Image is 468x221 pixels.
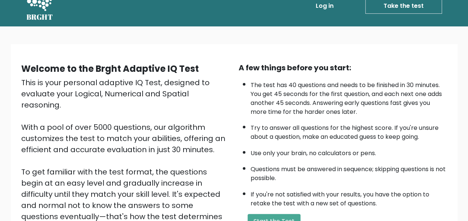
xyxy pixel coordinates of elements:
[26,13,53,22] h5: BRGHT
[251,120,447,141] li: Try to answer all questions for the highest score. If you're unsure about a question, make an edu...
[21,63,199,75] b: Welcome to the Brght Adaptive IQ Test
[251,145,447,158] li: Use only your brain, no calculators or pens.
[251,161,447,183] li: Questions must be answered in sequence; skipping questions is not possible.
[239,62,447,73] div: A few things before you start:
[251,77,447,116] li: The test has 40 questions and needs to be finished in 30 minutes. You get 45 seconds for the firs...
[251,186,447,208] li: If you're not satisfied with your results, you have the option to retake the test with a new set ...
